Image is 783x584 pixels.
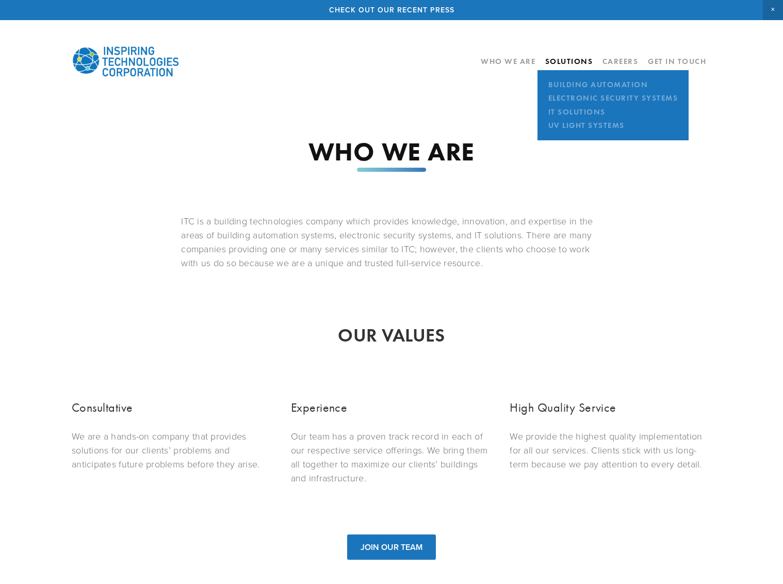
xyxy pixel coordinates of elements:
h1: WHO WE ARE [181,139,601,165]
img: Inspiring Technologies Corp – A Building Technologies Company [72,38,180,85]
p: Our team has a proven track record in each of our respective service offerings. We bring them all... [291,429,493,485]
h2: OUR VALUES [181,322,601,348]
h3: High Quality Service [510,398,711,417]
a: JOIN OUR TEAM [347,534,436,560]
h3: Consultative [72,398,273,417]
a: UV Light Systems [545,119,681,132]
a: Electronic Security Systems [545,91,681,105]
p: ITC is a building technologies company which provides knowledge, innovation, and expertise in the... [181,214,601,270]
a: Solutions [545,57,593,66]
p: We are a hands-on company that provides solutions for our clients’ problems and anticipates futur... [72,429,273,471]
h3: Experience [291,398,493,417]
p: We provide the highest quality implementation for all our services. Clients stick with us long- t... [510,429,711,471]
a: Who We Are [481,53,535,70]
a: Building Automation [545,78,681,91]
a: IT Solutions [545,105,681,119]
a: Careers [602,53,639,70]
a: Get In Touch [648,53,706,70]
